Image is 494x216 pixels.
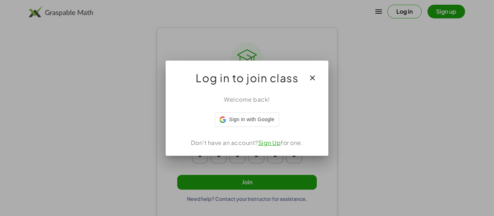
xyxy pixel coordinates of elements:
div: Don't have an account? for one. [174,138,320,147]
div: Sign in with Google [215,113,279,127]
div: Welcome back! [174,95,320,104]
span: Sign in with Google [229,116,274,123]
a: Sign Up [258,139,281,146]
span: Log in to join class [196,69,298,87]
